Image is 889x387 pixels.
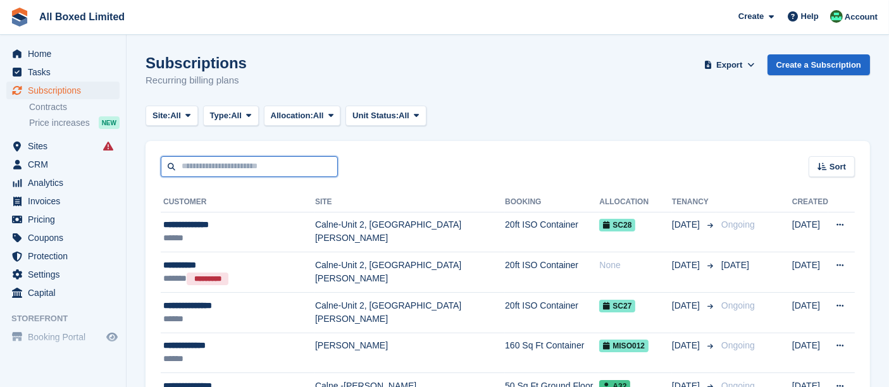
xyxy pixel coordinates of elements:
span: MISO012 [599,340,649,352]
span: [DATE] [721,260,749,270]
a: Create a Subscription [768,54,870,75]
span: [DATE] [672,339,702,352]
a: menu [6,137,120,155]
span: CRM [28,156,104,173]
td: 20ft ISO Container [505,252,599,293]
span: Sites [28,137,104,155]
span: All [231,109,242,122]
span: Pricing [28,211,104,228]
td: 20ft ISO Container [505,212,599,252]
td: Calne-Unit 2, [GEOGRAPHIC_DATA][PERSON_NAME] [315,293,505,333]
span: Subscriptions [28,82,104,99]
td: [DATE] [792,293,828,333]
span: Unit Status: [352,109,399,122]
a: menu [6,63,120,81]
a: menu [6,229,120,247]
a: menu [6,82,120,99]
button: Allocation: All [264,106,341,126]
a: menu [6,156,120,173]
span: Settings [28,266,104,283]
td: [DATE] [792,212,828,252]
span: Storefront [11,312,126,325]
span: [DATE] [672,259,702,272]
span: Site: [152,109,170,122]
span: Ongoing [721,340,755,350]
span: Sort [830,161,846,173]
a: menu [6,284,120,302]
span: Capital [28,284,104,302]
span: Create [738,10,764,23]
button: Site: All [146,106,198,126]
h1: Subscriptions [146,54,247,71]
span: [DATE] [672,299,702,312]
span: Export [716,59,742,71]
a: Price increases NEW [29,116,120,130]
button: Unit Status: All [345,106,426,126]
a: menu [6,174,120,192]
a: Contracts [29,101,120,113]
span: Ongoing [721,219,755,230]
a: Preview store [104,329,120,345]
button: Export [702,54,757,75]
span: Account [845,11,878,23]
td: 20ft ISO Container [505,293,599,333]
span: Tasks [28,63,104,81]
img: stora-icon-8386f47178a22dfd0bd8f6a31ec36ba5ce8667c1dd55bd0f319d3a0aa187defe.svg [10,8,29,27]
div: None [599,259,672,272]
i: Smart entry sync failures have occurred [103,141,113,151]
span: [DATE] [672,218,702,231]
th: Customer [161,192,315,212]
a: menu [6,192,120,210]
img: Enquiries [830,10,843,23]
span: Allocation: [271,109,313,122]
a: menu [6,45,120,63]
span: Analytics [28,174,104,192]
td: 160 Sq Ft Container [505,333,599,373]
a: menu [6,328,120,346]
span: Price increases [29,117,90,129]
span: SC27 [599,300,635,312]
button: Type: All [203,106,259,126]
span: SC28 [599,219,635,231]
th: Allocation [599,192,672,212]
p: Recurring billing plans [146,73,247,88]
span: Coupons [28,229,104,247]
th: Booking [505,192,599,212]
th: Created [792,192,828,212]
a: menu [6,247,120,265]
a: menu [6,266,120,283]
span: All [313,109,324,122]
span: Protection [28,247,104,265]
td: Calne-Unit 2, [GEOGRAPHIC_DATA][PERSON_NAME] [315,212,505,252]
span: All [399,109,409,122]
td: [DATE] [792,252,828,293]
td: [PERSON_NAME] [315,333,505,373]
div: NEW [99,116,120,129]
a: All Boxed Limited [34,6,130,27]
span: Type: [210,109,232,122]
span: Ongoing [721,300,755,310]
span: Home [28,45,104,63]
span: All [170,109,181,122]
th: Site [315,192,505,212]
td: Calne-Unit 2, [GEOGRAPHIC_DATA][PERSON_NAME] [315,252,505,293]
span: Invoices [28,192,104,210]
a: menu [6,211,120,228]
span: Help [801,10,819,23]
th: Tenancy [672,192,716,212]
span: Booking Portal [28,328,104,346]
td: [DATE] [792,333,828,373]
